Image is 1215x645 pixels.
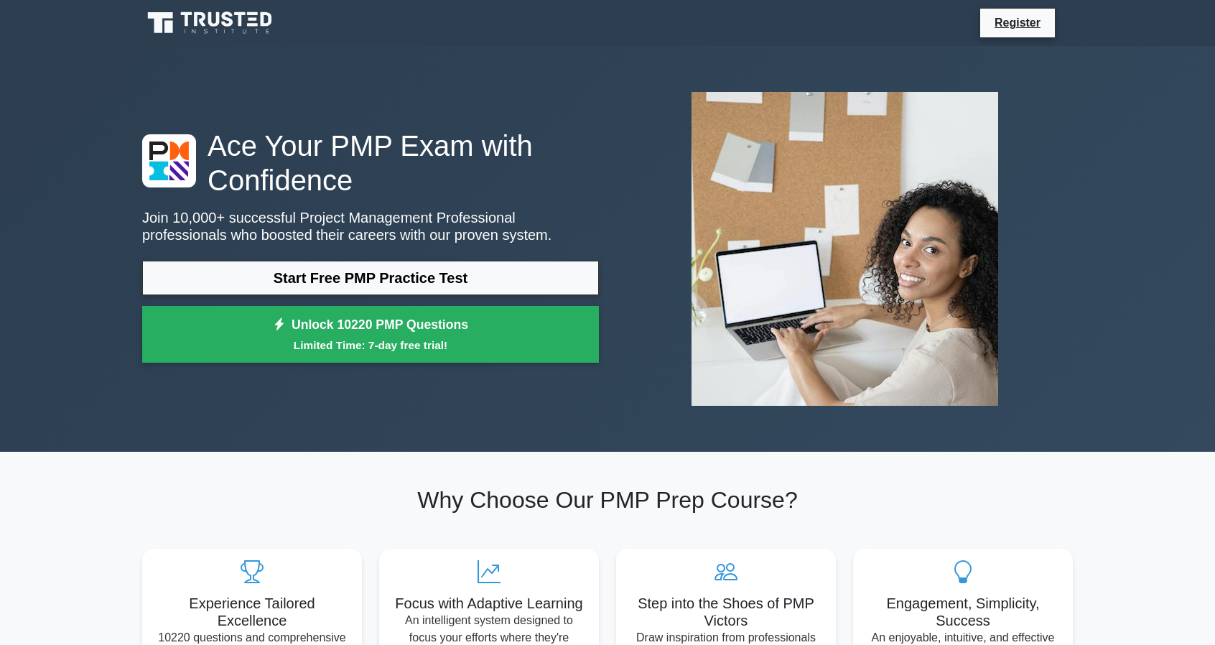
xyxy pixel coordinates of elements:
[142,129,599,198] h1: Ace Your PMP Exam with Confidence
[142,209,599,243] p: Join 10,000+ successful Project Management Professional professionals who boosted their careers w...
[986,14,1049,32] a: Register
[391,595,587,612] h5: Focus with Adaptive Learning
[154,595,350,629] h5: Experience Tailored Excellence
[142,261,599,295] a: Start Free PMP Practice Test
[628,595,824,629] h5: Step into the Shoes of PMP Victors
[142,486,1073,514] h2: Why Choose Our PMP Prep Course?
[865,595,1061,629] h5: Engagement, Simplicity, Success
[160,337,581,353] small: Limited Time: 7-day free trial!
[142,306,599,363] a: Unlock 10220 PMP QuestionsLimited Time: 7-day free trial!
